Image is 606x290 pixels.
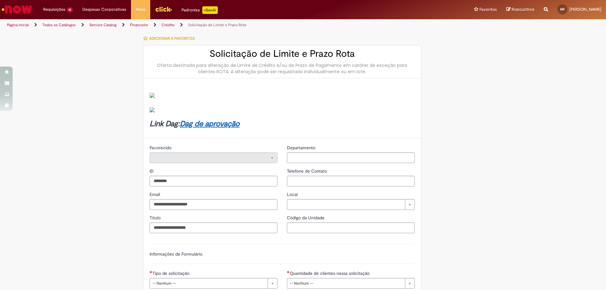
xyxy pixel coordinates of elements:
span: 14 [67,7,73,13]
div: Padroniza [181,6,218,14]
span: ID [150,168,155,174]
a: Solicitação de Limite e Prazo Rota [188,22,246,27]
span: Adicionar a Favoritos [149,36,195,41]
span: Telefone de Contato [287,168,328,174]
span: More [136,6,146,13]
img: click_logo_yellow_360x200.png [155,4,172,14]
img: sys_attachment.do [150,93,155,98]
a: Todos os Catálogos [42,22,76,27]
button: Adicionar a Favoritos [143,32,198,45]
span: Requisições [43,6,65,13]
span: Necessários [287,271,290,273]
a: Limpar campo Local [287,199,415,210]
span: Título [150,215,162,221]
span: Necessários [150,271,152,273]
span: Departamento [287,145,317,151]
div: Oferta destinada para alteração de Limite de Crédito e/ou de Prazo de Pagamento em caráter de exc... [150,62,415,75]
span: Despesas Corporativas [82,6,126,13]
a: Financeiro [130,22,148,27]
span: -- Nenhum -- [290,278,402,288]
input: Código da Unidade [287,222,415,233]
a: Página inicial [7,22,29,27]
span: Código da Unidade [287,215,326,221]
p: +GenAi [202,6,218,14]
span: Somente leitura - Favorecido [150,145,173,151]
span: Favoritos [479,6,497,13]
span: Local [287,192,299,197]
a: Service Catalog [89,22,116,27]
img: sys_attachment.do [150,107,155,112]
span: MF [560,7,565,11]
a: Limpar campo Favorecido [150,152,277,163]
input: Departamento [287,152,415,163]
span: Quantidade de clientes nessa solicitação [290,270,371,276]
img: ServiceNow [1,3,33,16]
a: Crédito [162,22,175,27]
input: Título [150,222,277,233]
a: Dag de aprovação [180,119,240,129]
span: Email [150,192,161,197]
input: ID [150,176,277,186]
span: -- Nenhum -- [152,278,264,288]
input: Email [150,199,277,210]
strong: Link Dag: [150,119,240,129]
span: Tipo de solicitação [152,270,191,276]
ul: Trilhas de página [5,19,399,31]
span: [PERSON_NAME] [569,7,601,12]
a: Rascunhos [506,7,534,13]
span: Rascunhos [512,6,534,12]
label: Informações de Formulário [150,251,202,257]
input: Telefone de Contato [287,176,415,186]
h2: Solicitação de Limite e Prazo Rota [150,49,415,59]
